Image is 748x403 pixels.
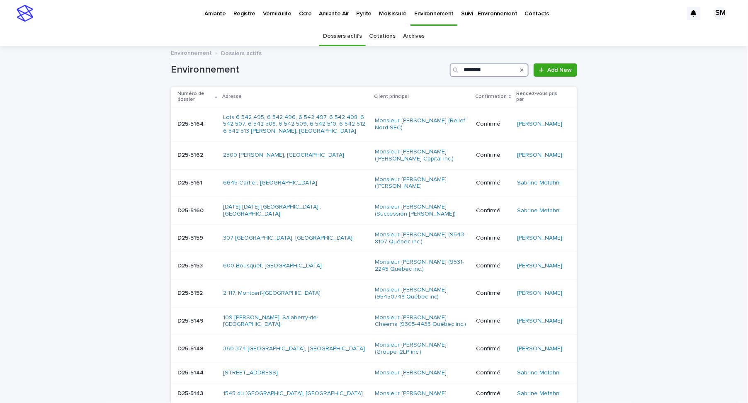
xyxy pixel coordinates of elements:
[171,335,577,363] tr: D25-5148D25-5148 360-374 [GEOGRAPHIC_DATA], [GEOGRAPHIC_DATA] Monsieur [PERSON_NAME] (Groupe i2LP...
[223,114,368,135] a: Lots 6 542 495, 6 542 496, 6 542 497, 6 542 498, 6 542 507, 6 542 508, 6 542 509, 6 542 510, 6 54...
[177,89,213,104] p: Numéro de dossier
[375,176,469,190] a: Monsieur [PERSON_NAME] ([PERSON_NAME]
[375,117,469,131] a: Monsieur [PERSON_NAME] (Relief Nord SEC)
[476,262,510,269] p: Confirmé
[375,204,469,218] a: Monsieur [PERSON_NAME] (Succession [PERSON_NAME])
[171,279,577,307] tr: D25-5152D25-5152 2 117, Montcerf-[GEOGRAPHIC_DATA] Monsieur [PERSON_NAME] (95450748 Québec inc) C...
[476,152,510,159] p: Confirmé
[375,286,469,301] a: Monsieur [PERSON_NAME] (95450748 Québec inc)
[517,290,562,297] a: [PERSON_NAME]
[374,92,409,101] p: Client principal
[223,345,365,352] a: 360-374 [GEOGRAPHIC_DATA], [GEOGRAPHIC_DATA]
[17,5,33,22] img: stacker-logo-s-only.png
[177,178,204,187] p: D25-5161
[476,121,510,128] p: Confirmé
[223,290,321,297] a: 2 117, Montcerf-[GEOGRAPHIC_DATA]
[375,314,469,328] a: Monsieur [PERSON_NAME] Cheema (9305-4435 Québec inc.)
[375,369,447,376] a: Monsieur [PERSON_NAME]
[714,7,727,20] div: SM
[517,318,562,325] a: [PERSON_NAME]
[177,150,205,159] p: D25-5162
[223,369,278,376] a: [STREET_ADDRESS]
[223,152,344,159] a: 2500 [PERSON_NAME], [GEOGRAPHIC_DATA]
[223,262,322,269] a: 600 Bousquet, [GEOGRAPHIC_DATA]
[223,235,352,242] a: 307 [GEOGRAPHIC_DATA], [GEOGRAPHIC_DATA]
[222,92,242,101] p: Adresse
[517,207,561,214] a: Sabrine Metahni
[375,259,469,273] a: Monsieur [PERSON_NAME] (9531-2245 Québec inc.)
[171,252,577,280] tr: D25-5153D25-5153 600 Bousquet, [GEOGRAPHIC_DATA] Monsieur [PERSON_NAME] (9531-2245 Québec inc.) C...
[221,48,262,57] p: Dossiers actifs
[323,27,362,46] a: Dossiers actifs
[547,67,572,73] span: Add New
[223,314,368,328] a: 109 [PERSON_NAME], Salaberry-de-[GEOGRAPHIC_DATA]
[171,362,577,383] tr: D25-5144D25-5144 [STREET_ADDRESS] Monsieur [PERSON_NAME] ConfirméSabrine Metahni
[476,390,510,397] p: Confirmé
[375,342,469,356] a: Monsieur [PERSON_NAME] (Groupe i2LP inc.)
[171,64,447,76] h1: Environnement
[517,235,562,242] a: [PERSON_NAME]
[476,318,510,325] p: Confirmé
[475,92,507,101] p: Confirmation
[476,290,510,297] p: Confirmé
[476,345,510,352] p: Confirmé
[177,233,205,242] p: D25-5159
[177,368,205,376] p: D25-5144
[517,345,562,352] a: [PERSON_NAME]
[476,180,510,187] p: Confirmé
[517,180,561,187] a: Sabrine Metahni
[171,107,577,141] tr: D25-5164D25-5164 Lots 6 542 495, 6 542 496, 6 542 497, 6 542 498, 6 542 507, 6 542 508, 6 542 509...
[177,261,204,269] p: D25-5153
[223,204,368,218] a: [DATE]-[DATE] [GEOGRAPHIC_DATA] , [GEOGRAPHIC_DATA]
[171,307,577,335] tr: D25-5149D25-5149 109 [PERSON_NAME], Salaberry-de-[GEOGRAPHIC_DATA] Monsieur [PERSON_NAME] Cheema ...
[177,288,204,297] p: D25-5152
[171,197,577,225] tr: D25-5160D25-5160 [DATE]-[DATE] [GEOGRAPHIC_DATA] , [GEOGRAPHIC_DATA] Monsieur [PERSON_NAME] (Succ...
[517,390,561,397] a: Sabrine Metahni
[517,152,562,159] a: [PERSON_NAME]
[517,262,562,269] a: [PERSON_NAME]
[177,388,205,397] p: D25-5143
[534,63,577,77] a: Add New
[171,224,577,252] tr: D25-5159D25-5159 307 [GEOGRAPHIC_DATA], [GEOGRAPHIC_DATA] Monsieur [PERSON_NAME] (9543-8107 Québe...
[369,27,396,46] a: Cotations
[171,48,212,57] a: Environnement
[375,148,469,163] a: Monsieur [PERSON_NAME] ([PERSON_NAME] Capital inc.)
[223,390,363,397] a: 1545 du [GEOGRAPHIC_DATA], [GEOGRAPHIC_DATA]
[177,316,205,325] p: D25-5149
[450,63,529,77] input: Search
[403,27,425,46] a: Archives
[517,121,562,128] a: [PERSON_NAME]
[476,369,510,376] p: Confirmé
[517,369,561,376] a: Sabrine Metahni
[516,89,564,104] p: Rendez-vous pris par
[171,169,577,197] tr: D25-5161D25-5161 6645 Cartier, [GEOGRAPHIC_DATA] Monsieur [PERSON_NAME] ([PERSON_NAME] ConfirméSa...
[476,235,510,242] p: Confirmé
[177,344,205,352] p: D25-5148
[177,119,205,128] p: D25-5164
[177,206,205,214] p: D25-5160
[375,390,447,397] a: Monsieur [PERSON_NAME]
[171,141,577,169] tr: D25-5162D25-5162 2500 [PERSON_NAME], [GEOGRAPHIC_DATA] Monsieur [PERSON_NAME] ([PERSON_NAME] Capi...
[476,207,510,214] p: Confirmé
[223,180,317,187] a: 6645 Cartier, [GEOGRAPHIC_DATA]
[375,231,469,245] a: Monsieur [PERSON_NAME] (9543-8107 Québec inc.)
